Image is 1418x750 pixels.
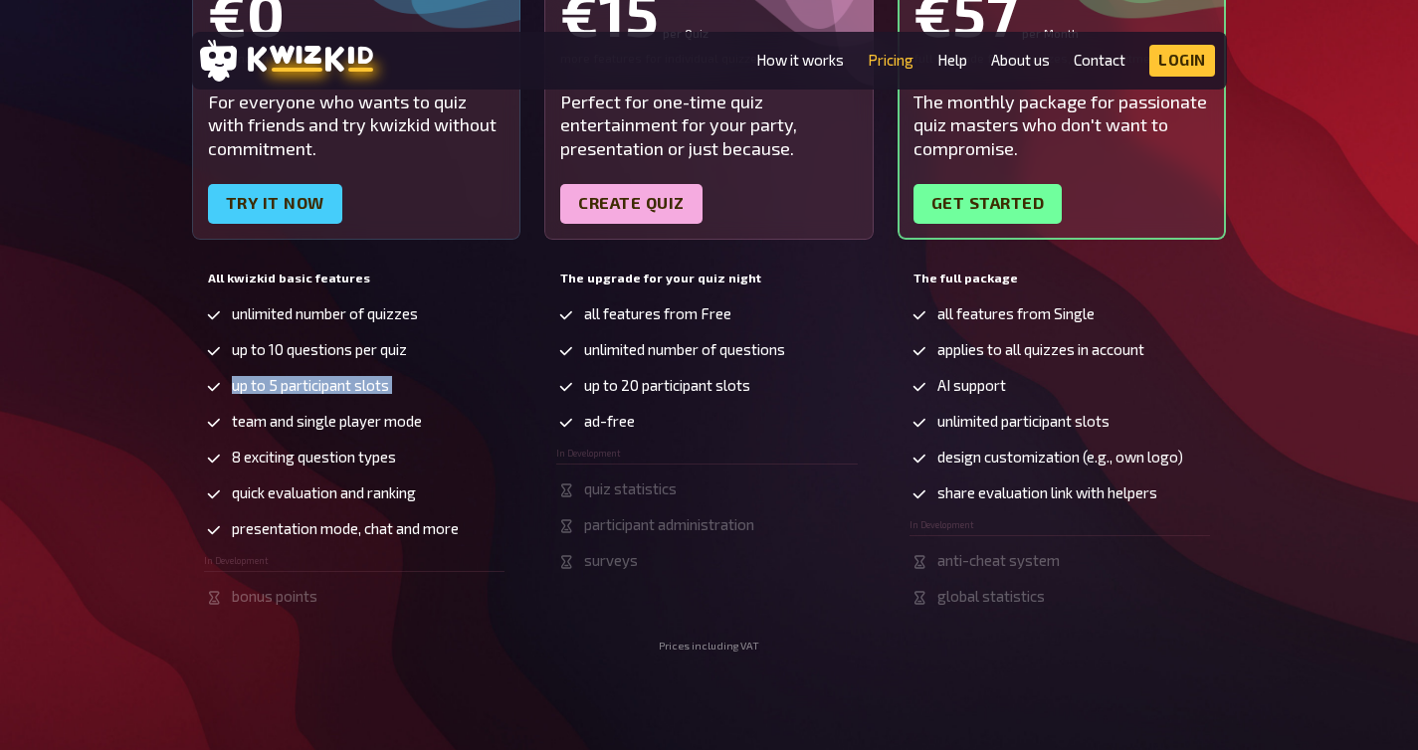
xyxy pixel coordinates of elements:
span: applies to all quizzes in account [937,341,1144,358]
span: all features from Free [584,305,731,322]
span: team and single player mode [232,413,422,430]
div: Perfect for one-time quiz entertainment for your party, presentation or just because. [560,91,858,160]
span: global statistics [937,588,1045,605]
span: up to 10 questions per quiz [232,341,407,358]
span: unlimited participant slots [937,413,1110,430]
span: surveys [584,552,638,569]
span: presentation mode, chat and more [232,520,459,537]
h5: All kwizkid basic features [208,272,506,285]
a: How it works [756,52,844,69]
a: Get started [913,184,1063,224]
div: The monthly package for passionate quiz masters who don't want to compromise. [913,91,1211,160]
span: up to 20 participant slots [584,377,750,394]
a: About us [991,52,1050,69]
span: In Development [556,449,621,459]
span: ad-free [584,413,635,430]
span: 8 exciting question types [232,449,396,466]
span: up to 5 participant slots [232,377,389,394]
span: design customization (e.g., own logo) [937,449,1183,466]
a: Try it now [208,184,342,224]
span: In Development [204,556,269,566]
a: Pricing [868,52,913,69]
span: In Development [910,520,974,530]
small: per Month [1022,27,1079,39]
span: unlimited number of quizzes [232,305,418,322]
span: bonus points [232,588,317,605]
h5: The upgrade for your quiz night [560,272,858,285]
span: participant administration [584,516,754,533]
span: quiz statistics [584,480,677,497]
h5: The full package [913,272,1211,285]
a: Help [937,52,967,69]
span: quick evaluation and ranking [232,484,416,501]
span: anti-cheat system [937,552,1060,569]
div: For everyone who wants to quiz with friends and try kwizkid without commitment. [208,91,506,160]
a: Contact [1074,52,1125,69]
a: Create quiz [560,184,703,224]
span: share evaluation link with helpers [937,484,1157,501]
a: Login [1149,45,1215,77]
span: unlimited number of questions [584,341,785,358]
small: Prices including VAT [659,640,759,653]
span: AI support [937,377,1006,394]
small: per Quiz [663,27,709,39]
span: all features from Single [937,305,1095,322]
